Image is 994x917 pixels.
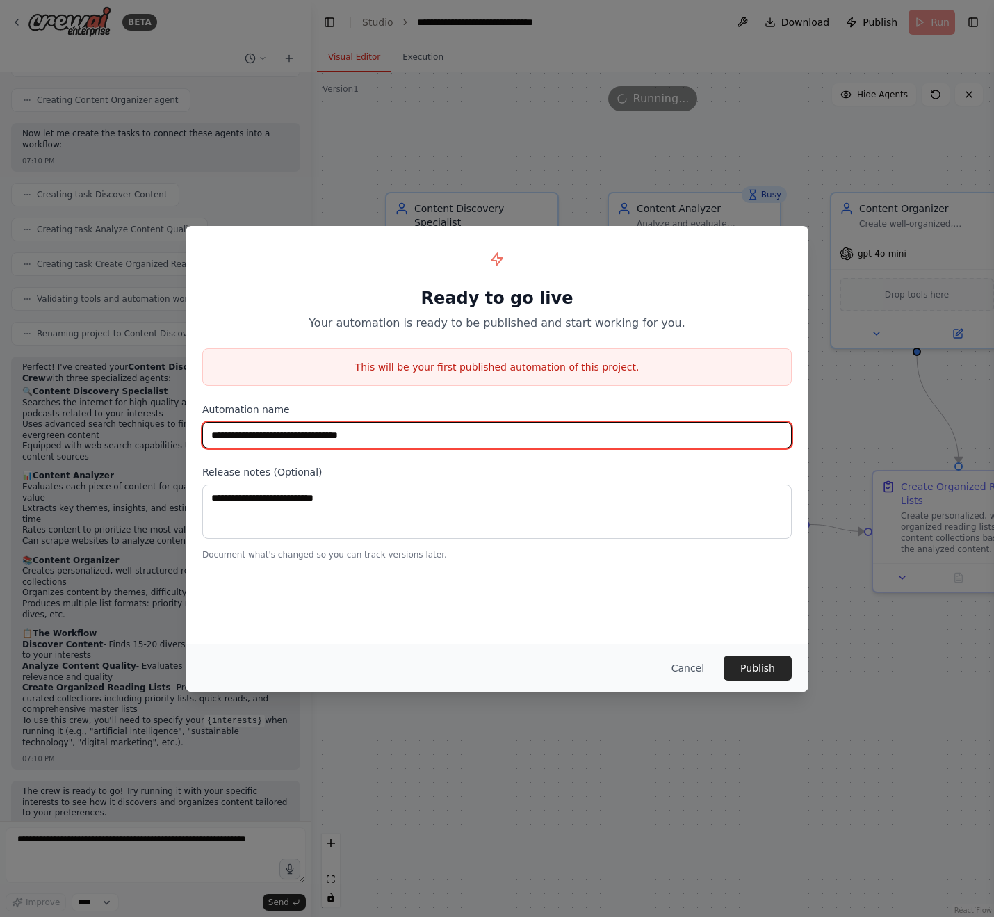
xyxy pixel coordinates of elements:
[202,403,792,416] label: Automation name
[724,656,792,681] button: Publish
[203,360,791,374] p: This will be your first published automation of this project.
[202,549,792,560] p: Document what's changed so you can track versions later.
[202,465,792,479] label: Release notes (Optional)
[660,656,715,681] button: Cancel
[202,315,792,332] p: Your automation is ready to be published and start working for you.
[202,287,792,309] h1: Ready to go live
